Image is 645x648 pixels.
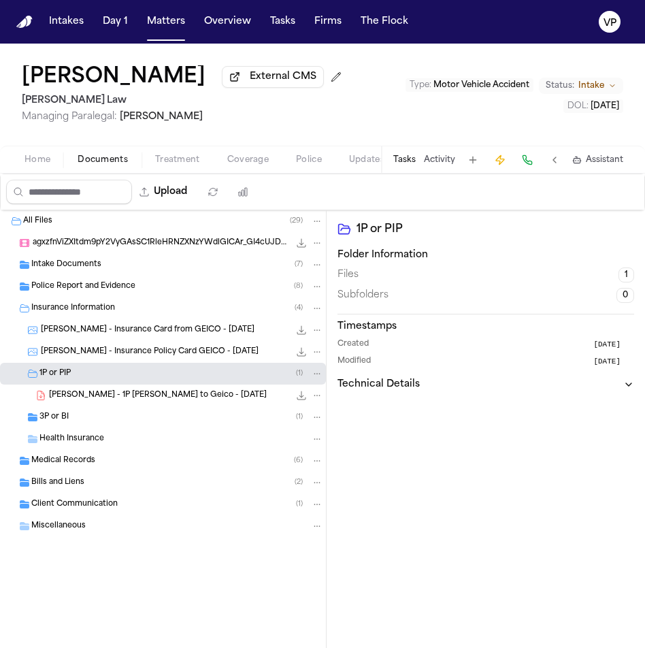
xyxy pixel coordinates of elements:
[410,81,431,89] span: Type :
[142,10,191,34] button: Matters
[393,155,416,165] button: Tasks
[296,500,303,508] span: ( 1 )
[39,434,104,445] span: Health Insurance
[296,370,303,377] span: ( 1 )
[567,102,589,110] span: DOL :
[593,339,621,351] span: [DATE]
[463,150,482,169] button: Add Task
[22,65,205,90] button: Edit matter name
[16,16,33,29] a: Home
[78,155,128,165] span: Documents
[31,477,84,489] span: Bills and Liens
[616,288,634,303] span: 0
[593,356,621,368] span: [DATE]
[295,261,303,268] span: ( 7 )
[591,102,619,110] span: [DATE]
[539,78,623,94] button: Change status from Intake
[296,155,322,165] span: Police
[618,268,634,282] span: 1
[337,289,388,302] span: Subfolders
[295,323,308,337] button: Download L. Hunter - Insurance Card from GEICO - 5.28.25
[337,378,634,391] button: Technical Details
[132,180,195,204] button: Upload
[593,356,634,368] button: [DATE]
[290,217,303,225] span: ( 29 )
[294,457,303,464] span: ( 6 )
[295,389,308,402] button: Download L. Hunter - 1P LOR to Geico - 10.7.25
[586,155,623,165] span: Assistant
[349,155,384,165] span: Updates
[295,236,308,250] button: Download agxzfnViZXItdm9pY2VyGAsSC1RleHRNZXNzYWdlGICAr_GI4cUJDA.mp4
[39,412,69,423] span: 3P or BI
[355,10,414,34] button: The Flock
[31,499,118,511] span: Client Communication
[309,10,347,34] button: Firms
[337,339,369,351] span: Created
[424,155,455,165] button: Activity
[518,150,537,169] button: Make a Call
[578,80,604,91] span: Intake
[491,150,510,169] button: Create Immediate Task
[337,268,359,282] span: Files
[337,320,634,334] h3: Timestamps
[572,155,623,165] button: Assistant
[22,112,117,122] span: Managing Paralegal:
[433,81,529,89] span: Motor Vehicle Accident
[31,281,135,293] span: Police Report and Evidence
[227,155,269,165] span: Coverage
[357,221,634,238] h2: 1P or PIP
[31,455,95,467] span: Medical Records
[31,521,86,532] span: Miscellaneous
[199,10,257,34] button: Overview
[295,304,303,312] span: ( 4 )
[337,356,371,368] span: Modified
[33,238,289,249] span: agxzfnViZXItdm9pY2VyGAsSC1RleHRNZXNzYWdlGICAr_GI4cUJDA.mp4
[406,78,533,92] button: Edit Type: Motor Vehicle Accident
[49,390,267,402] span: [PERSON_NAME] - 1P [PERSON_NAME] to Geico - [DATE]
[563,99,623,113] button: Edit DOL: 2025-09-25
[23,216,52,227] span: All Files
[295,479,303,486] span: ( 2 )
[6,180,132,204] input: Search files
[250,70,316,84] span: External CMS
[265,10,301,34] button: Tasks
[31,259,101,271] span: Intake Documents
[296,413,303,421] span: ( 1 )
[294,282,303,290] span: ( 8 )
[546,80,574,91] span: Status:
[155,155,200,165] span: Treatment
[593,339,634,351] button: [DATE]
[120,112,203,122] span: [PERSON_NAME]
[39,368,71,380] span: 1P or PIP
[41,346,259,358] span: [PERSON_NAME] - Insurance Policy Card GEICO - [DATE]
[337,378,420,391] h3: Technical Details
[22,93,347,109] h2: [PERSON_NAME] Law
[295,345,308,359] button: Download L. Hunter - Insurance Policy Card GEICO - 11.28.24
[24,155,50,165] span: Home
[222,66,324,88] button: External CMS
[44,10,89,34] button: Intakes
[41,325,254,336] span: [PERSON_NAME] - Insurance Card from GEICO - [DATE]
[16,16,33,29] img: Finch Logo
[31,303,115,314] span: Insurance Information
[97,10,133,34] button: Day 1
[22,65,205,90] h1: [PERSON_NAME]
[337,248,634,262] h3: Folder Information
